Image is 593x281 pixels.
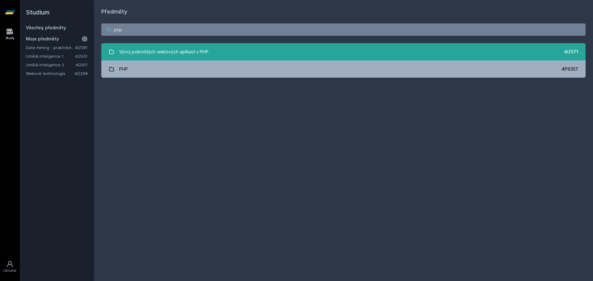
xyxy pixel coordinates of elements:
[26,70,74,76] a: Webové technologie
[26,36,59,42] span: Moje předměty
[1,257,19,276] a: Uživatel
[101,7,586,16] h1: Předměty
[561,66,578,72] div: 4PS357
[6,36,15,40] div: Study
[26,44,75,51] a: Data mining - praktické aplikace
[101,43,586,60] a: Vývoj pokročilých webových aplikací v PHP 4IZ571
[75,54,88,59] a: 4IZ431
[119,63,128,75] div: PHP
[74,71,88,76] a: 4IZ268
[76,62,88,67] a: 4IZ411
[75,45,88,50] a: 4IZ581
[3,268,16,273] div: Uživatel
[26,25,66,30] a: Všechny předměty
[1,25,19,43] a: Study
[564,49,578,55] div: 4IZ571
[26,53,75,59] a: Umělá inteligence 1
[26,62,76,68] a: Umělá inteligence 2
[119,46,208,58] div: Vývoj pokročilých webových aplikací v PHP
[101,60,586,78] a: PHP 4PS357
[101,23,586,36] input: Název nebo ident předmětu…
